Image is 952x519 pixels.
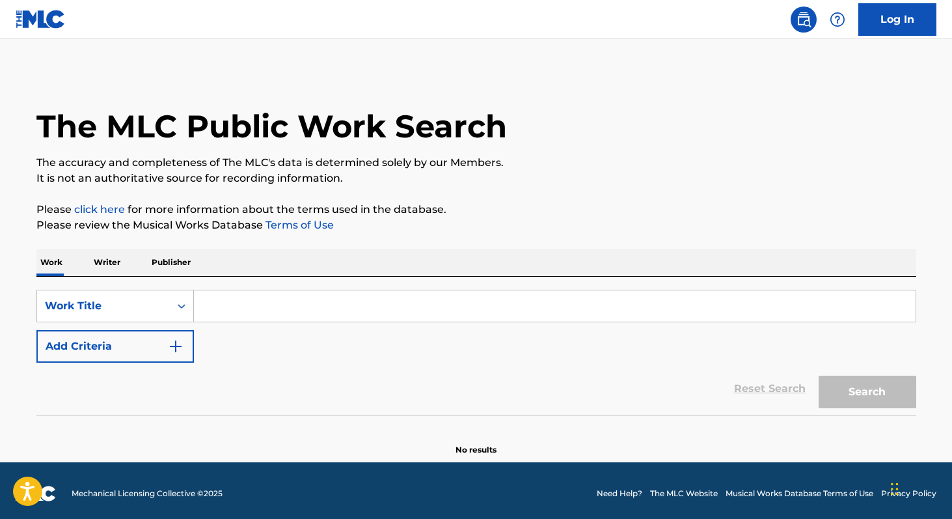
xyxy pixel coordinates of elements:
h1: The MLC Public Work Search [36,107,507,146]
p: It is not an authoritative source for recording information. [36,171,916,186]
a: Privacy Policy [881,488,936,499]
a: The MLC Website [650,488,718,499]
p: Please review the Musical Works Database [36,217,916,233]
div: Arrastar [891,470,899,509]
div: Widget de chat [887,456,952,519]
p: Please for more information about the terms used in the database. [36,202,916,217]
img: 9d2ae6d4665cec9f34b9.svg [168,339,184,354]
a: Need Help? [597,488,642,499]
a: Musical Works Database Terms of Use [726,488,873,499]
p: No results [456,428,496,456]
a: Public Search [791,7,817,33]
span: Mechanical Licensing Collective © 2025 [72,488,223,499]
form: Search Form [36,290,916,415]
img: search [796,12,811,27]
a: Terms of Use [263,219,334,231]
p: The accuracy and completeness of The MLC's data is determined solely by our Members. [36,155,916,171]
a: click here [74,203,125,216]
div: Work Title [45,298,162,314]
p: Writer [90,249,124,276]
img: MLC Logo [16,10,66,29]
iframe: Chat Widget [887,456,952,519]
div: Help [824,7,850,33]
a: Log In [858,3,936,36]
p: Work [36,249,66,276]
img: help [830,12,845,27]
button: Add Criteria [36,330,194,363]
p: Publisher [148,249,195,276]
